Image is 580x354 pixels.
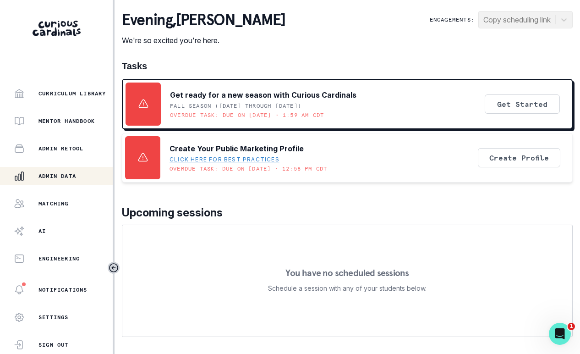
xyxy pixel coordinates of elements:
[38,172,76,180] p: Admin Data
[170,111,324,119] p: Overdue task: Due on [DATE] • 1:59 AM CDT
[122,205,573,221] p: Upcoming sessions
[170,102,301,110] p: Fall Season ([DATE] through [DATE])
[38,255,80,262] p: Engineering
[485,94,560,114] button: Get Started
[170,89,356,100] p: Get ready for a new season with Curious Cardinals
[478,148,560,167] button: Create Profile
[285,268,409,277] p: You have no scheduled sessions
[170,156,279,163] a: Click here for best practices
[568,323,575,330] span: 1
[549,323,571,345] iframe: Intercom live chat
[38,314,69,321] p: Settings
[38,286,88,293] p: Notifications
[38,90,106,97] p: Curriculum Library
[170,165,327,172] p: Overdue task: Due on [DATE] • 12:58 PM CDT
[33,21,81,36] img: Curious Cardinals Logo
[430,16,475,23] p: Engagements:
[170,143,304,154] p: Create Your Public Marketing Profile
[38,200,69,207] p: Matching
[122,35,285,46] p: We're so excited you're here.
[38,341,69,348] p: Sign Out
[38,227,46,235] p: AI
[122,61,573,72] h1: Tasks
[122,11,285,29] p: evening , [PERSON_NAME]
[38,145,83,152] p: Admin Retool
[268,283,427,294] p: Schedule a session with any of your students below.
[108,262,120,274] button: Toggle sidebar
[38,117,95,125] p: Mentor Handbook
